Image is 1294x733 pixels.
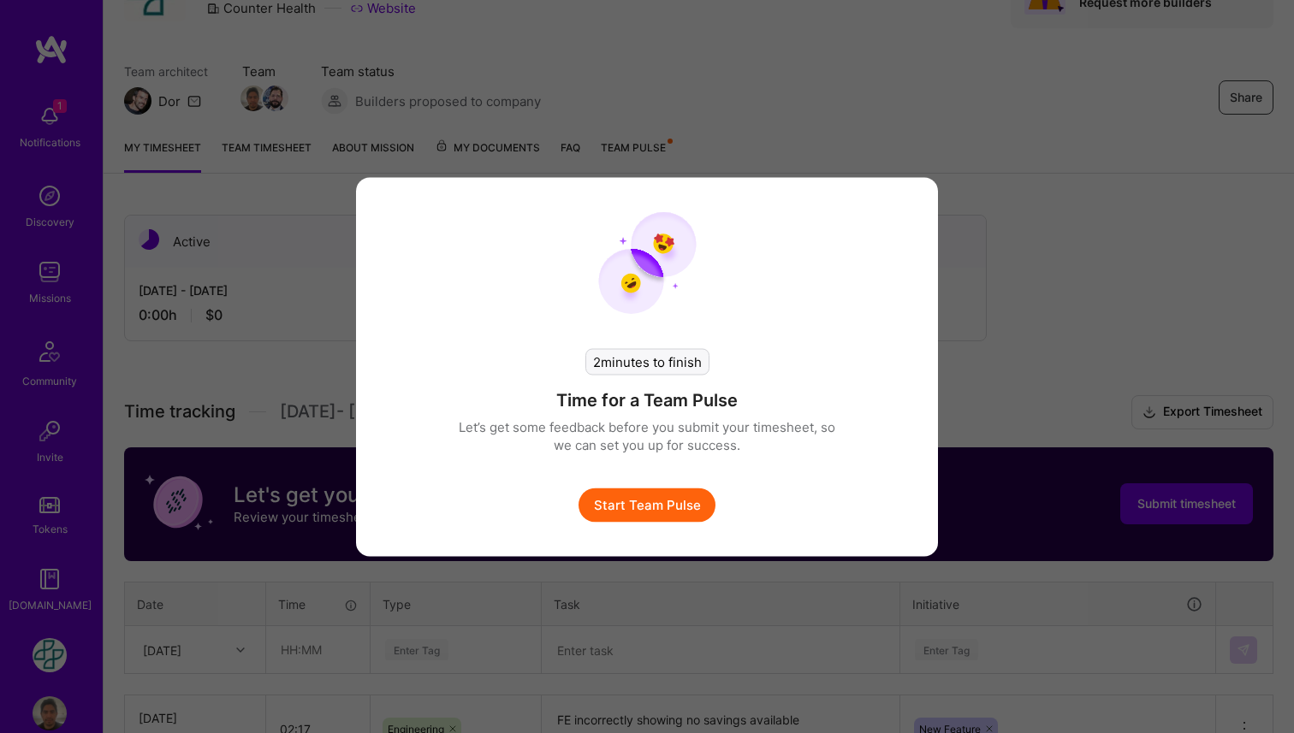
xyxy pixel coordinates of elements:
button: Start Team Pulse [579,488,715,522]
div: modal [356,177,938,556]
img: team pulse start [598,211,697,314]
h4: Time for a Team Pulse [556,388,738,411]
p: Let’s get some feedback before you submit your timesheet, so we can set you up for success. [459,417,835,453]
div: 2 minutes to finish [585,348,709,375]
